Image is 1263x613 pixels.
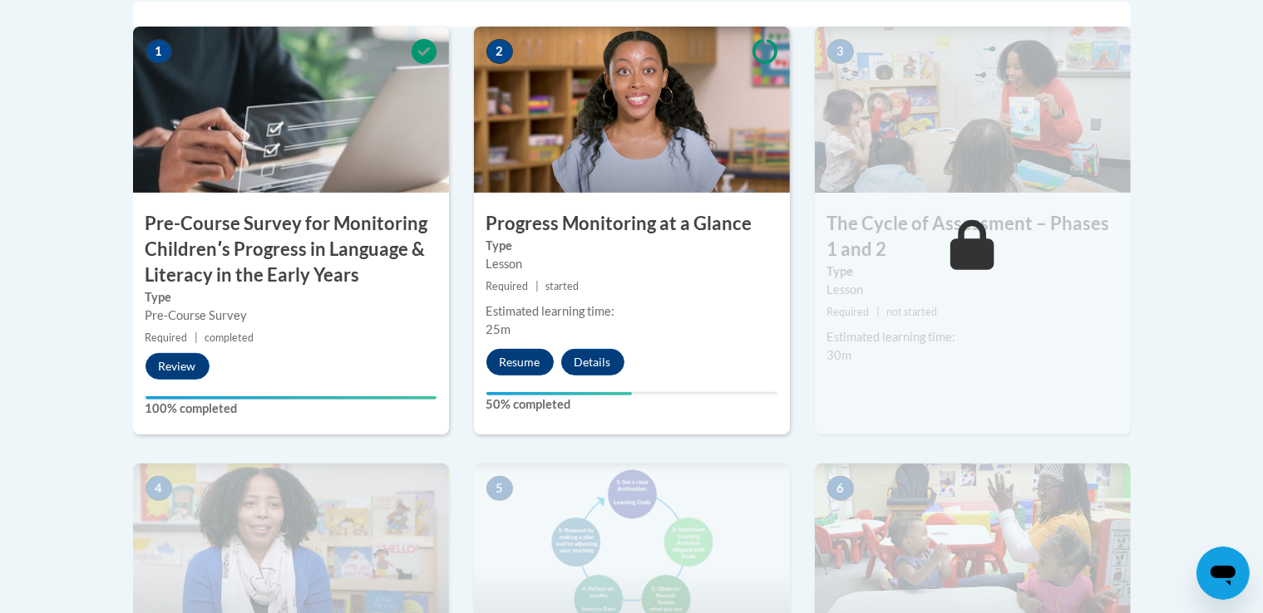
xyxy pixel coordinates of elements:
[827,306,870,318] span: Required
[133,211,449,287] h3: Pre-Course Survey for Monitoring Childrenʹs Progress in Language & Literacy in the Early Years
[146,353,210,380] button: Review
[535,280,539,292] span: |
[486,322,511,336] span: 25m
[486,476,513,501] span: 5
[561,349,624,375] button: Details
[486,255,777,273] div: Lesson
[827,476,854,501] span: 6
[146,400,437,418] label: 100% completed
[146,39,172,64] span: 1
[133,27,449,193] img: Course Image
[827,328,1118,346] div: Estimated learning time:
[146,396,437,400] div: Your progress
[486,349,554,375] button: Resume
[474,211,790,237] h3: Progress Monitoring at a Glance
[827,262,1118,281] label: Type
[545,280,579,292] span: started
[815,211,1131,262] h3: The Cycle of Assessment – Phases 1 and 2
[827,39,854,64] span: 3
[146,476,172,501] span: 4
[815,27,1131,193] img: Course Image
[486,39,513,64] span: 2
[486,392,632,395] div: Your progress
[474,27,790,193] img: Course Image
[1196,547,1250,600] iframe: Button to launch messaging window
[876,306,880,318] span: |
[146,288,437,306] label: Type
[195,331,198,344] span: |
[827,281,1118,299] div: Lesson
[205,331,254,344] span: completed
[486,237,777,255] label: Type
[886,306,937,318] span: not started
[486,280,529,292] span: Required
[486,395,777,414] label: 50% completed
[146,306,437,325] div: Pre-Course Survey
[827,348,852,362] span: 30m
[146,331,188,344] span: Required
[486,302,777,321] div: Estimated learning time:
